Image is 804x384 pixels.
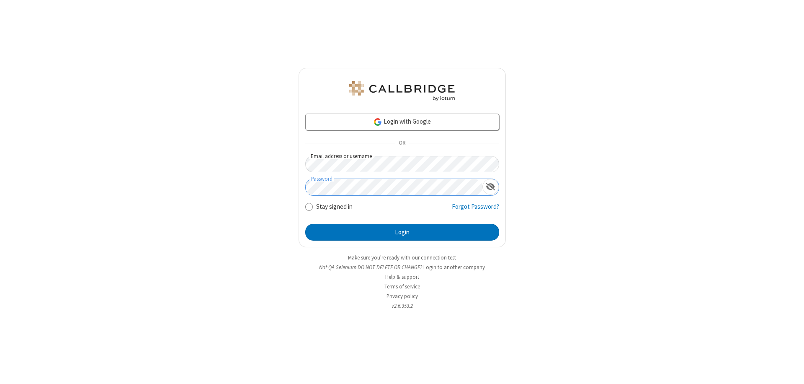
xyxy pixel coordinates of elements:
img: QA Selenium DO NOT DELETE OR CHANGE [348,81,456,101]
li: Not QA Selenium DO NOT DELETE OR CHANGE? [299,263,506,271]
input: Password [306,179,482,195]
span: OR [395,138,409,149]
button: Login [305,224,499,241]
a: Make sure you're ready with our connection test [348,254,456,261]
img: google-icon.png [373,117,382,127]
a: Forgot Password? [452,202,499,218]
button: Login to another company [423,263,485,271]
label: Stay signed in [316,202,353,212]
a: Terms of service [384,283,420,290]
a: Login with Google [305,114,499,130]
a: Privacy policy [387,293,418,300]
a: Help & support [385,273,419,280]
iframe: Chat [783,362,798,378]
input: Email address or username [305,156,499,172]
li: v2.6.353.2 [299,302,506,310]
div: Show password [482,179,499,195]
